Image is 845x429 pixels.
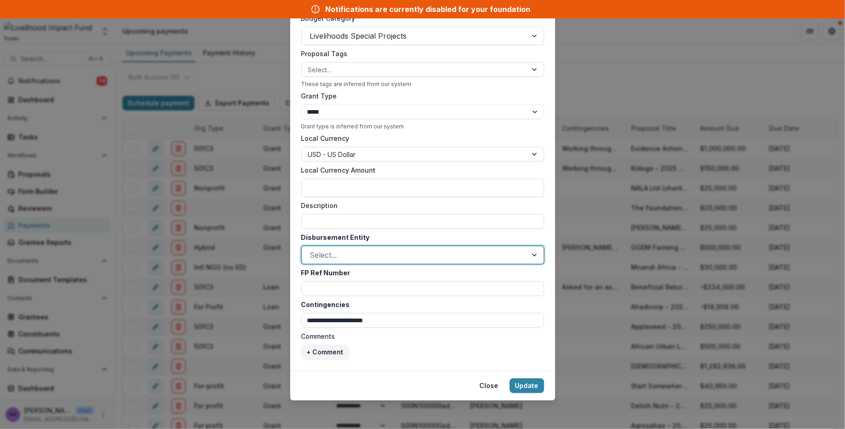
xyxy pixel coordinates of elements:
button: Update [510,378,544,393]
button: + Comment [301,345,349,359]
label: Proposal Tags [301,49,539,58]
label: FP Ref Number [301,268,539,278]
div: These tags are inferred from our system [301,81,544,87]
label: Local Currency [301,133,350,143]
label: Grant Type [301,91,539,101]
label: Comments [301,331,539,341]
div: Notifications are currently disabled for your foundation [326,4,531,15]
div: Grant type is inferred from our system [301,123,544,130]
label: Disbursement Entity [301,232,539,242]
label: Description [301,201,539,210]
label: Contingencies [301,300,539,309]
button: Close [474,378,504,393]
label: Local Currency Amount [301,165,539,175]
